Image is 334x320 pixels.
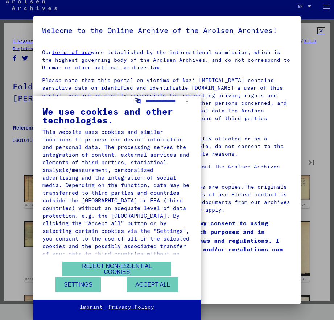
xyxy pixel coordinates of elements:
[62,262,171,276] button: Reject non-essential cookies
[80,304,103,311] a: Imprint
[108,304,154,311] a: Privacy Policy
[127,277,178,292] button: Accept all
[42,128,191,265] div: This website uses cookies and similar functions to process end device information and personal da...
[42,107,191,124] div: We use cookies and other technologies.
[55,277,101,292] button: Settings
